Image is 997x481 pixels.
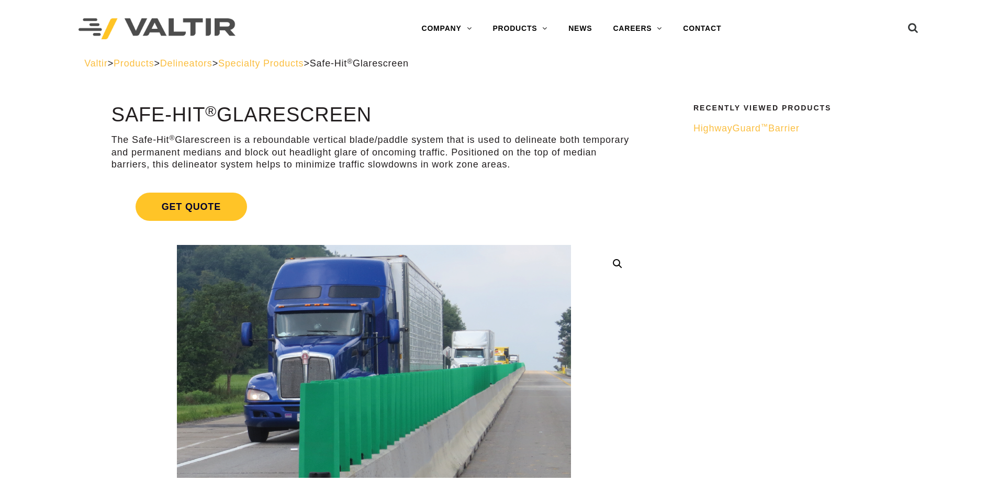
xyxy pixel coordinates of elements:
sup: ™ [761,122,768,130]
p: The Safe-Hit Glarescreen is a reboundable vertical blade/paddle system that is used to delineate ... [111,134,636,171]
a: Specialty Products [218,58,304,69]
a: PRODUCTS [482,18,558,39]
sup: ® [205,103,217,119]
span: HighwayGuard Barrier [693,123,800,133]
a: Get Quote [111,180,636,233]
a: CONTACT [673,18,732,39]
h2: Recently Viewed Products [693,104,906,112]
span: Safe-Hit Glarescreen [310,58,409,69]
a: Delineators [160,58,212,69]
sup: ® [347,58,353,65]
img: Valtir [79,18,236,40]
a: HighwayGuard™Barrier [693,122,906,135]
a: COMPANY [411,18,482,39]
a: NEWS [558,18,602,39]
div: > > > > [84,58,913,70]
h1: Safe-Hit Glarescreen [111,104,636,126]
a: CAREERS [602,18,673,39]
a: Valtir [84,58,107,69]
sup: ® [169,134,175,142]
a: Products [114,58,154,69]
span: Get Quote [136,193,247,221]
